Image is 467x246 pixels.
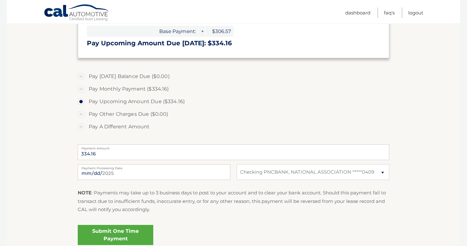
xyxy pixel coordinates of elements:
[78,225,153,245] a: Submit One Time Payment
[78,83,389,95] label: Pay Monthly Payment ($334.16)
[78,189,389,214] p: : Payments may take up to 3 business days to post to your account and to clear your bank account....
[205,26,233,37] span: $306.57
[78,164,230,180] input: Payment Date
[384,8,395,18] a: FAQ's
[44,4,110,22] a: Cal Automotive
[345,8,370,18] a: Dashboard
[78,164,230,169] label: Payment Processing Date
[408,8,423,18] a: Logout
[78,70,389,83] label: Pay [DATE] Balance Due ($0.00)
[78,108,389,120] label: Pay Other Charges Due ($0.00)
[78,120,389,133] label: Pay A Different Amount
[78,144,389,149] label: Payment Amount
[87,39,380,47] h3: Pay Upcoming Amount Due [DATE]: $334.16
[199,26,205,37] span: +
[78,144,389,160] input: Payment Amount
[87,26,198,37] span: Base Payment:
[78,190,92,196] strong: NOTE
[78,95,389,108] label: Pay Upcoming Amount Due ($334.16)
